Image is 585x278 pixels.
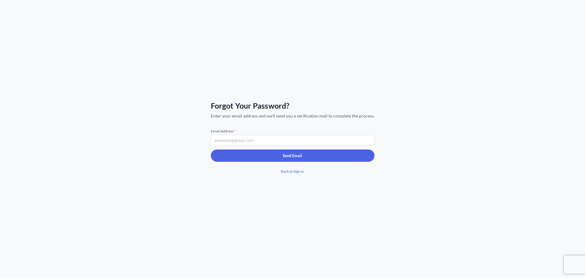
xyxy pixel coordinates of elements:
[211,101,374,110] span: Forgot Your Password?
[211,129,374,134] span: Email Address
[281,168,304,175] span: Back to Sign In
[211,150,374,162] button: Send Email
[211,165,374,178] a: Back to Sign In
[211,113,374,119] span: Enter your email address and we'll send you a verification mail to complete the process.
[283,153,302,159] p: Send Email
[211,135,374,146] input: example@gmail.com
